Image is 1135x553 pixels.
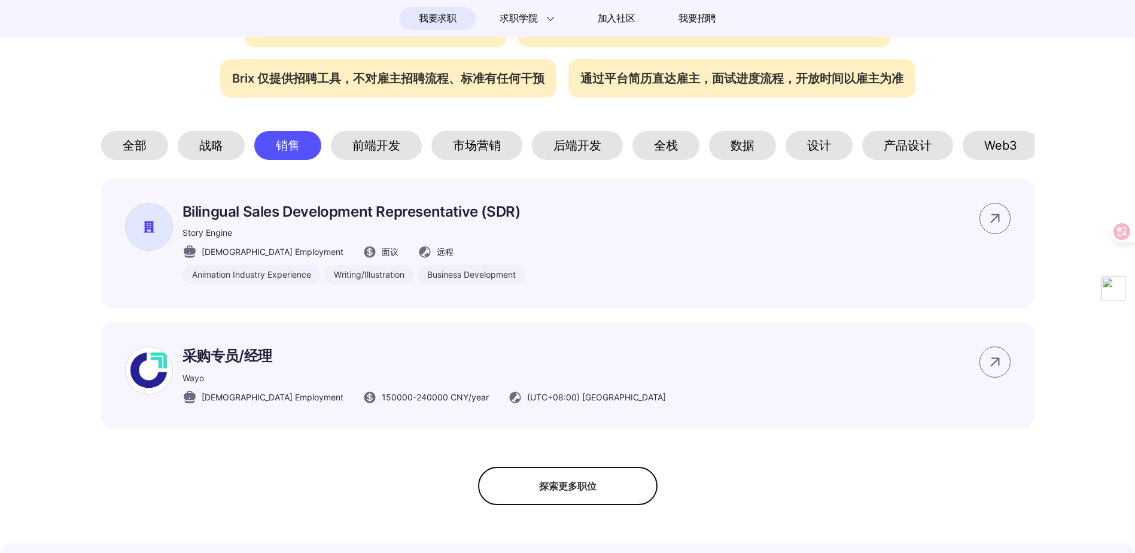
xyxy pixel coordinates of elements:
[568,59,915,98] div: 通过平台简历直达雇主，面试进度流程，开放时间以雇主为准
[178,131,245,160] div: 战略
[862,131,953,160] div: 产品设计
[532,131,623,160] div: 后端开发
[527,391,666,403] span: (UTC+08:00) [GEOGRAPHIC_DATA]
[678,11,716,26] span: 我要招聘
[101,131,168,160] div: 全部
[437,245,454,258] span: 远程
[182,347,666,366] p: 采购专员/经理
[632,131,699,160] div: 全栈
[324,265,414,284] div: Writing/Illustration
[382,391,489,403] span: 150000 - 240000 CNY /year
[331,131,422,160] div: 前端开发
[709,131,776,160] div: 数据
[182,265,321,284] div: Animation Industry Experience
[182,373,204,383] span: Wayo
[182,227,232,238] span: Story Engine
[254,131,321,160] div: 销售
[182,203,525,220] p: Bilingual Sales Development Representative (SDR)
[598,9,635,28] span: 加入社区
[382,245,398,258] span: 面议
[478,467,658,505] div: 探索更多职位
[220,59,556,98] div: Brix 仅提供招聘工具，不对雇主招聘流程、标准有任何干预
[202,391,343,403] span: [DEMOGRAPHIC_DATA] Employment
[202,245,343,258] span: [DEMOGRAPHIC_DATA] Employment
[418,265,525,284] div: Business Development
[963,131,1039,160] div: Web3
[786,131,853,160] div: 设计
[431,131,522,160] div: 市场营销
[419,9,457,28] span: 我要求职
[500,11,537,26] span: 求职学院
